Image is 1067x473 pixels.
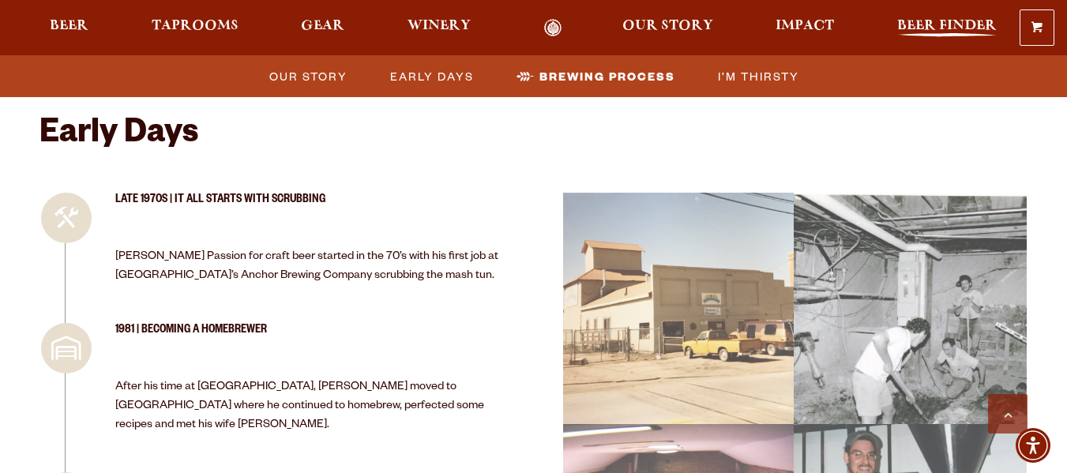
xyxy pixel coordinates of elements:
[887,19,1007,37] a: Beer Finder
[152,20,239,32] span: Taprooms
[718,65,799,88] span: I’m Thirsty
[397,19,481,37] a: Winery
[39,117,1028,155] h2: Early Days
[524,19,583,37] a: Odell Home
[563,193,795,425] a: image 0_22 Picture 1 (1)
[141,19,249,37] a: Taprooms
[381,65,482,88] a: Early Days
[260,65,355,88] a: Our Story
[765,19,844,37] a: Impact
[390,65,474,88] span: Early Days
[115,323,504,352] h3: 1981 | Becoming a Homebrewer
[562,193,795,426] div: 0_22 Picture 1 (1)
[794,193,1027,426] div: 01_35 Picture 4
[269,65,348,88] span: Our Story
[708,65,807,88] a: I’m Thirsty
[539,65,675,88] span: Brewing Process
[507,65,683,88] a: Brewing Process
[301,20,344,32] span: Gear
[795,193,1027,425] a: image 01_35 Picture 4
[115,248,504,286] p: [PERSON_NAME] Passion for craft beer started in the 70’s with his first job at [GEOGRAPHIC_DATA]’...
[50,20,88,32] span: Beer
[408,20,471,32] span: Winery
[291,19,355,37] a: Gear
[897,20,997,32] span: Beer Finder
[612,19,723,37] a: Our Story
[988,394,1028,434] a: Scroll to top
[622,20,713,32] span: Our Story
[39,19,99,37] a: Beer
[1016,428,1050,463] div: Accessibility Menu
[776,20,834,32] span: Impact
[115,378,504,435] p: After his time at [GEOGRAPHIC_DATA], [PERSON_NAME] moved to [GEOGRAPHIC_DATA] where he continued ...
[115,193,504,222] h3: Late 1970s | It all Starts with Scrubbing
